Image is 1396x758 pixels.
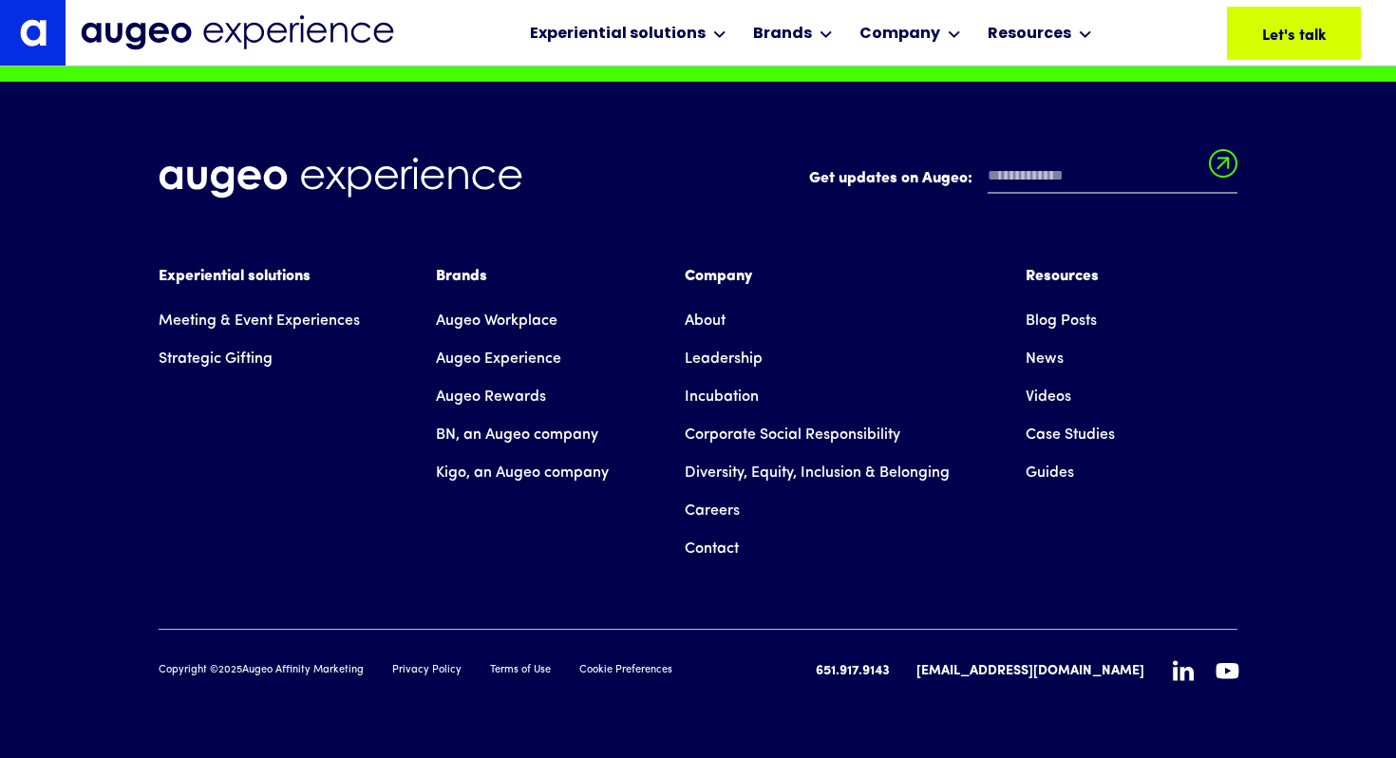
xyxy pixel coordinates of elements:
a: Let's talk [1227,7,1361,60]
img: Augeo's "a" monogram decorative logo in white. [20,19,47,46]
a: Diversity, Equity, Inclusion & Belonging [685,454,950,492]
a: Careers [685,492,740,530]
input: Submit [1209,149,1237,189]
form: Email Form [809,158,1237,203]
a: Augeo Workplace [436,302,557,340]
a: Case Studies [1026,416,1115,454]
div: Company [685,265,950,288]
a: News [1026,340,1064,378]
img: Augeo Experience business unit full logo in midnight blue. [81,15,394,50]
a: Guides [1026,454,1074,492]
span: 2025 [218,665,242,675]
div: Experiential solutions [530,23,706,46]
a: Incubation [685,378,759,416]
a: Augeo Experience [436,340,561,378]
div: Brands [436,265,609,288]
a: Cookie Preferences [579,663,672,679]
a: About [685,302,726,340]
a: 651.917.9143 [816,661,890,681]
a: BN, an Augeo company [436,416,598,454]
a: Augeo Rewards [436,378,546,416]
a: Videos [1026,378,1071,416]
label: Get updates on Augeo: [809,167,972,190]
a: Meeting & Event Experiences [159,302,360,340]
a: Privacy Policy [392,663,462,679]
div: Company [859,23,940,46]
a: Strategic Gifting [159,340,273,378]
a: Corporate Social Responsibility [685,416,900,454]
div: Resources [988,23,1071,46]
div: | [901,660,905,683]
a: Kigo, an Augeo company [436,454,609,492]
div: Copyright © Augeo Affinity Marketing [159,663,364,679]
a: [EMAIL_ADDRESS][DOMAIN_NAME] [916,661,1144,681]
img: Augeo Experience business unit full logo in white. [159,158,522,199]
div: Experiential solutions [159,265,360,288]
a: Leadership [685,340,763,378]
a: Terms of Use [490,663,551,679]
div: Resources [1026,265,1115,288]
a: Blog Posts [1026,302,1097,340]
a: Contact [685,530,739,568]
div: Brands [753,23,812,46]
